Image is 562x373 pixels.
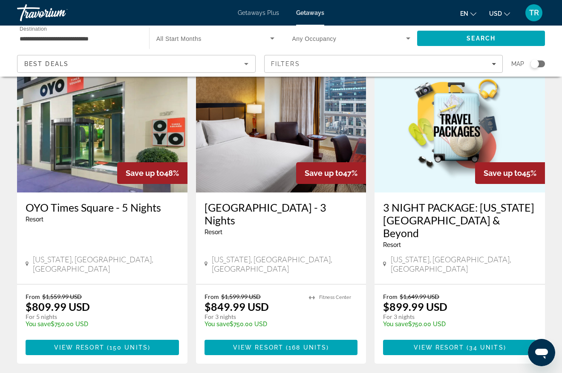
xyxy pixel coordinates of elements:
[26,300,90,313] p: $809.99 USD
[156,35,202,42] span: All Start Months
[467,35,496,42] span: Search
[469,344,504,351] span: 34 units
[292,35,337,42] span: Any Occupancy
[383,300,447,313] p: $899.99 USD
[383,313,528,321] p: For 3 nights
[205,300,269,313] p: $849.99 USD
[511,58,524,70] span: Map
[17,56,187,192] img: OYO Times Square - 5 Nights
[205,293,219,300] span: From
[205,321,301,327] p: $750.00 USD
[26,313,170,321] p: For 5 nights
[528,339,555,366] iframe: Button to launch messaging window
[205,313,301,321] p: For 3 nights
[110,344,148,351] span: 150 units
[26,321,170,327] p: $750.00 USD
[414,344,464,351] span: View Resort
[233,344,283,351] span: View Resort
[17,2,102,24] a: Travorium
[383,293,398,300] span: From
[26,340,179,355] button: View Resort(150 units)
[460,10,468,17] span: en
[24,59,248,69] mat-select: Sort by
[523,4,545,22] button: User Menu
[383,201,536,239] a: 3 NIGHT PACKAGE: [US_STATE][GEOGRAPHIC_DATA] & Beyond
[238,9,279,16] a: Getaways Plus
[489,10,502,17] span: USD
[104,344,150,351] span: ( )
[283,344,329,351] span: ( )
[42,293,82,300] span: $1,559.99 USD
[20,34,138,44] input: Select destination
[24,60,69,67] span: Best Deals
[383,241,401,248] span: Resort
[296,162,366,184] div: 47%
[464,344,506,351] span: ( )
[271,60,300,67] span: Filters
[205,201,358,227] a: [GEOGRAPHIC_DATA] - 3 Nights
[54,344,104,351] span: View Resort
[305,169,343,178] span: Save up to
[33,255,179,273] span: [US_STATE], [GEOGRAPHIC_DATA], [GEOGRAPHIC_DATA]
[383,321,528,327] p: $750.00 USD
[288,344,326,351] span: 168 units
[375,56,545,192] img: 3 NIGHT PACKAGE: New York City Broadway & Beyond
[117,162,187,184] div: 48%
[529,9,539,17] span: TR
[383,340,536,355] button: View Resort(34 units)
[296,9,324,16] a: Getaways
[196,56,366,192] img: Millennium Hotel Broadway Times Square - 3 Nights
[475,162,545,184] div: 45%
[26,216,43,223] span: Resort
[319,295,351,300] span: Fitness Center
[26,201,179,214] a: OYO Times Square - 5 Nights
[417,31,545,46] button: Search
[264,55,503,73] button: Filters
[205,340,358,355] button: View Resort(168 units)
[221,293,261,300] span: $1,599.99 USD
[460,7,476,20] button: Change language
[205,229,222,235] span: Resort
[489,7,510,20] button: Change currency
[205,321,230,327] span: You save
[391,255,536,273] span: [US_STATE], [GEOGRAPHIC_DATA], [GEOGRAPHIC_DATA]
[26,321,51,327] span: You save
[212,255,357,273] span: [US_STATE], [GEOGRAPHIC_DATA], [GEOGRAPHIC_DATA]
[126,169,164,178] span: Save up to
[400,293,439,300] span: $1,649.99 USD
[484,169,522,178] span: Save up to
[383,321,408,327] span: You save
[26,293,40,300] span: From
[20,26,47,32] span: Destination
